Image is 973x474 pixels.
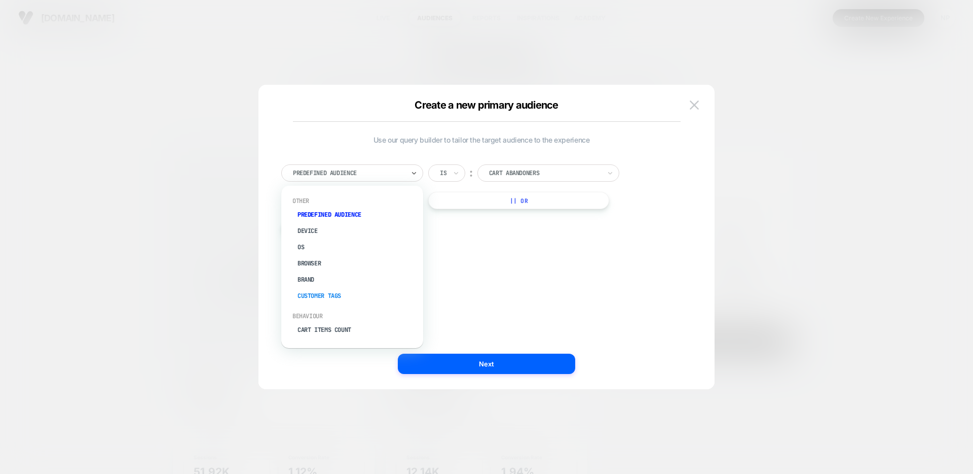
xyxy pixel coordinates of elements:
[398,354,575,374] button: Next
[286,197,418,205] div: Other
[428,192,609,209] button: || Or
[291,239,423,255] div: OS
[281,136,682,144] span: Use our query builder to tailor the target audience to the experience
[291,223,423,239] div: Device
[466,166,476,180] div: ︰
[690,100,699,109] img: close
[291,207,423,223] div: Predefined Audience
[293,99,681,111] div: Create a new primary audience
